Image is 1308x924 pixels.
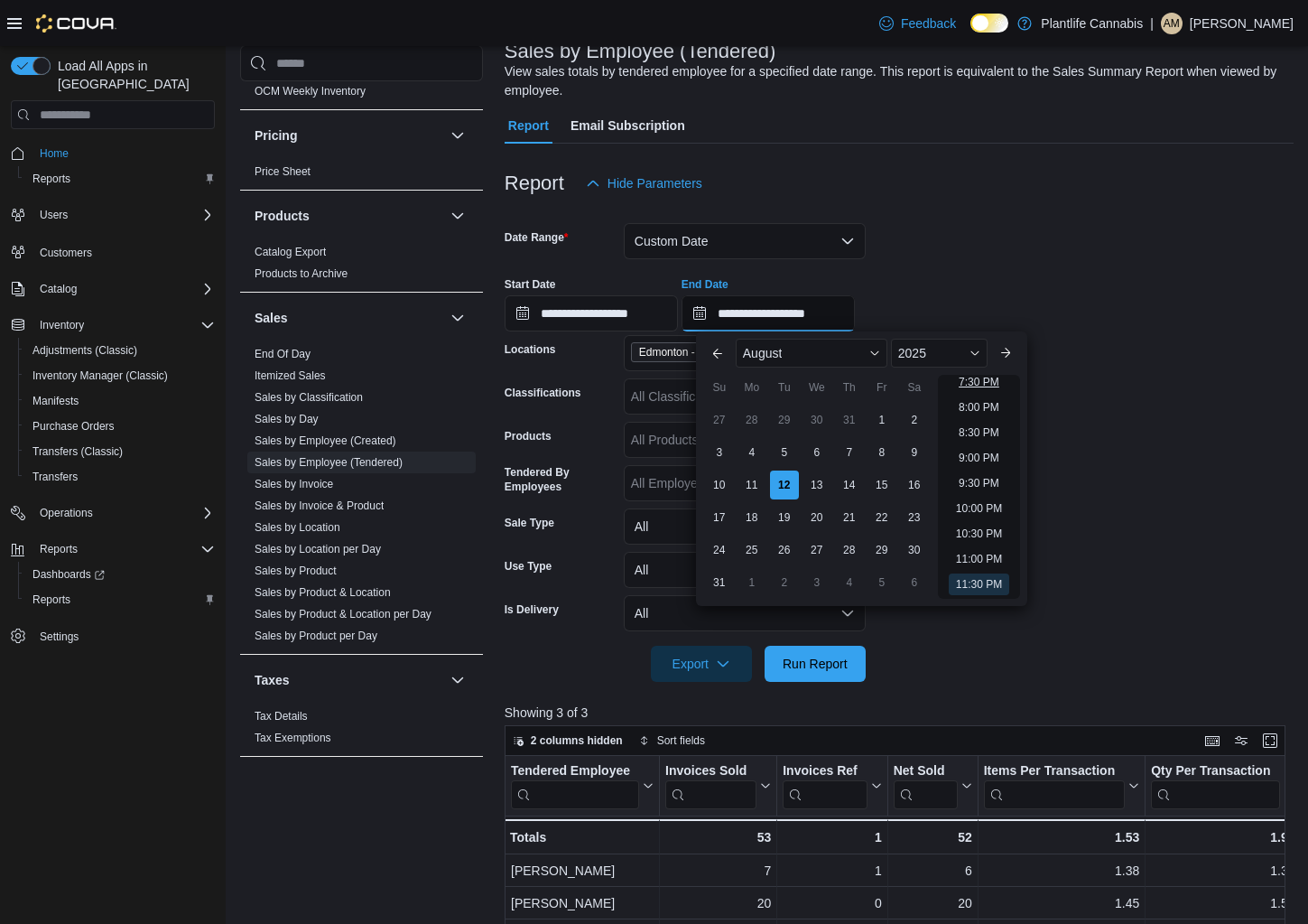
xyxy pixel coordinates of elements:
div: day-2 [900,406,929,434]
div: Totals [510,826,654,848]
div: day-31 [835,406,864,434]
li: 7:30 PM [951,371,1007,393]
div: Items Per Transaction [983,763,1125,780]
span: Sales by Location [255,520,340,535]
div: Sales [240,343,483,654]
span: Sales by Employee (Tendered) [255,455,403,470]
div: [PERSON_NAME] [511,892,654,914]
span: Hide Parameters [608,174,702,192]
span: Sales by Product per Day [255,629,377,643]
span: Inventory Manager (Classic) [32,369,168,383]
button: Home [4,140,222,166]
div: Fr [867,373,896,402]
span: Sales by Employee (Created) [255,434,396,448]
div: Tendered Employee [511,763,639,809]
div: 1 [783,860,881,882]
div: day-7 [835,438,864,467]
a: Sales by Product per Day [255,630,377,642]
a: Inventory Manager (Classic) [25,365,175,387]
div: 0 [783,892,881,914]
a: Home [32,143,76,164]
div: day-29 [770,406,799,434]
div: day-17 [705,503,734,532]
button: Enter fullscreen [1259,730,1281,751]
span: Reports [25,589,215,611]
a: Catalog Export [255,246,326,258]
button: Pricing [255,126,443,145]
div: day-6 [802,438,831,467]
button: Qty Per Transaction [1151,763,1294,809]
button: Operations [4,500,222,526]
div: 53 [665,826,771,848]
span: AM [1164,13,1180,34]
span: Manifests [25,390,215,412]
div: 7 [665,860,771,882]
span: Inventory Manager (Classic) [25,365,215,387]
button: Tendered Employee [511,763,654,809]
div: day-14 [835,471,864,499]
span: Reports [32,593,70,607]
button: Sort fields [632,730,712,751]
span: Home [40,146,69,161]
a: OCM Weekly Inventory [255,85,366,98]
a: Sales by Invoice & Product [255,499,384,512]
span: Inventory [40,318,84,332]
span: Purchase Orders [32,419,115,434]
a: Itemized Sales [255,369,326,382]
div: Sa [900,373,929,402]
span: Transfers (Classic) [32,444,123,459]
button: Custom Date [624,223,866,259]
div: day-24 [705,536,734,565]
button: Sales [447,307,468,329]
button: Inventory [4,313,222,338]
div: We [802,373,831,402]
li: 11:30 PM [949,574,1009,595]
div: day-6 [900,568,929,597]
div: 20 [894,892,972,914]
span: Feedback [901,14,956,33]
div: 1.53 [983,826,1139,848]
button: Products [255,207,443,225]
span: Reports [25,168,215,190]
span: Sales by Classification [255,390,363,405]
label: Locations [505,342,556,357]
div: day-3 [802,568,831,597]
a: Sales by Product [255,565,337,577]
div: day-2 [770,568,799,597]
div: [PERSON_NAME] [511,860,654,882]
a: Transfers (Classic) [25,441,130,462]
p: [PERSON_NAME] [1190,13,1294,34]
a: Settings [32,626,86,648]
button: Hide Parameters [579,165,710,201]
a: Adjustments (Classic) [25,340,144,361]
a: Manifests [25,390,86,412]
div: Products [240,241,483,292]
button: All [624,552,866,588]
button: Display options [1230,730,1252,751]
button: 2 columns hidden [506,730,630,751]
div: day-11 [737,471,766,499]
div: day-4 [835,568,864,597]
span: Sales by Product & Location [255,585,391,600]
div: Qty Per Transaction [1151,763,1280,780]
span: Adjustments (Classic) [25,340,215,361]
button: Purchase Orders [18,414,222,439]
a: Customers [32,242,99,264]
span: Run Report [783,655,848,673]
div: August, 2025 [703,404,931,599]
a: Sales by Day [255,413,319,425]
input: Press the down key to enter a popover containing a calendar. Press the escape key to close the po... [682,295,855,331]
div: day-29 [867,536,896,565]
input: Dark Mode [970,14,1008,33]
li: 9:00 PM [951,447,1007,469]
div: day-3 [705,438,734,467]
span: Sales by Location per Day [255,542,381,556]
span: Edmonton - Hollick Kenyon [631,342,802,362]
a: End Of Day [255,348,311,360]
div: day-23 [900,503,929,532]
button: Users [32,204,75,226]
div: Aramus McConnell [1161,13,1183,34]
p: Plantlife Cannabis [1041,13,1143,34]
a: Sales by Product & Location per Day [255,608,431,621]
li: 8:30 PM [951,422,1007,443]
